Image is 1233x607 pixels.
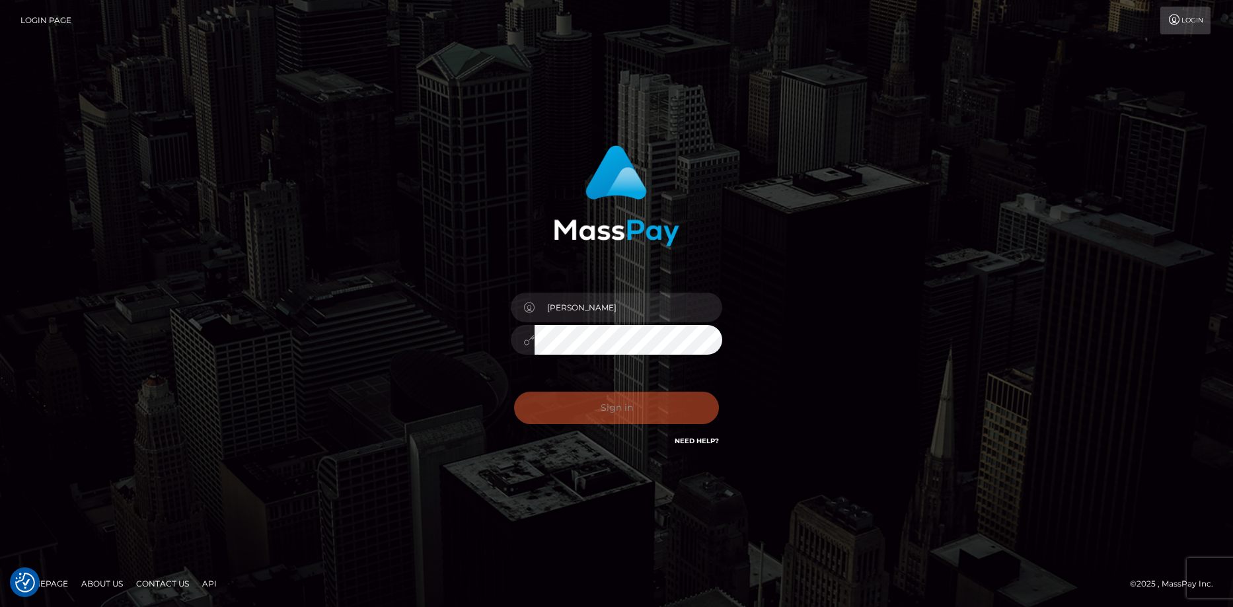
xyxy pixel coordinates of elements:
[1160,7,1211,34] a: Login
[20,7,71,34] a: Login Page
[76,573,128,594] a: About Us
[15,573,73,594] a: Homepage
[675,437,719,445] a: Need Help?
[554,145,679,246] img: MassPay Login
[15,573,35,592] img: Revisit consent button
[197,573,222,594] a: API
[535,293,722,322] input: Username...
[131,573,194,594] a: Contact Us
[1130,577,1223,591] div: © 2025 , MassPay Inc.
[15,573,35,592] button: Consent Preferences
